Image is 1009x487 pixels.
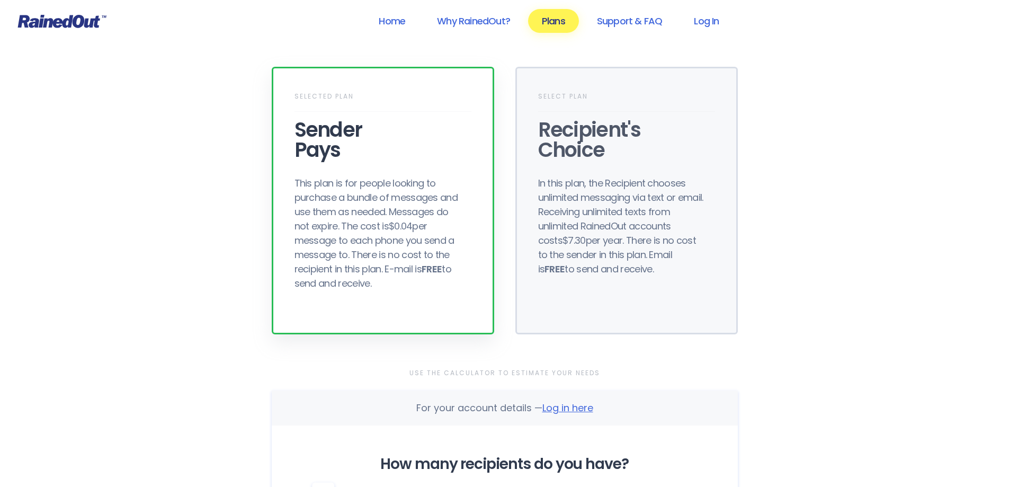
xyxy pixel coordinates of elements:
a: Support & FAQ [583,9,676,33]
div: Select PlanRecipient'sChoiceIn this plan, the Recipient chooses unlimited messaging via text or e... [515,67,738,334]
span: Log in here [542,401,593,414]
a: Home [365,9,419,33]
div: Selected PlanSenderPaysThis plan is for people looking to purchase a bundle of messages and use t... [272,67,494,334]
div: For your account details — [416,401,593,415]
div: How many recipients do you have? [303,457,706,471]
a: Why RainedOut? [423,9,524,33]
b: FREE [422,262,442,276]
div: Selected Plan [294,90,471,112]
div: This plan is for people looking to purchase a bundle of messages and use them as needed. Messages... [294,176,464,290]
b: FREE [544,262,565,276]
div: Use the Calculator to Estimate Your Needs [272,366,738,380]
div: In this plan, the Recipient chooses unlimited messaging via text or email. Receiving unlimited te... [538,176,708,276]
a: Log In [680,9,733,33]
div: Recipient's Choice [538,120,715,160]
div: Select Plan [538,90,715,112]
a: Plans [528,9,579,33]
div: Sender Pays [294,120,471,160]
